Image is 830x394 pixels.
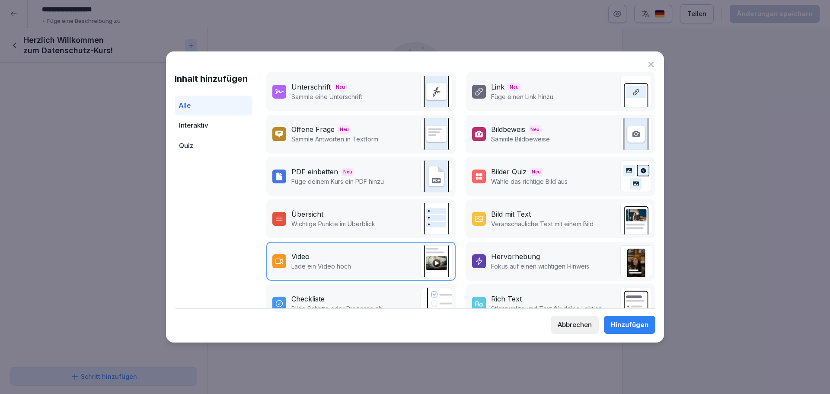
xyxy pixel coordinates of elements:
p: Lade ein Video hoch [291,262,351,271]
div: Hervorhebung [491,251,540,262]
span: Neu [529,125,541,134]
div: Übersicht [291,209,323,219]
div: Hinzufügen [611,320,648,330]
div: Checkliste [291,294,325,304]
div: Bild mit Text [491,209,531,219]
img: checklist.svg [420,288,452,320]
div: Video [291,251,310,262]
p: Bilde Schritte oder Prozesse ab [291,304,383,313]
div: Offene Frage [291,124,335,135]
img: overview.svg [420,203,452,235]
div: PDF einbetten [291,167,338,177]
span: Neu [342,168,354,176]
div: Quiz [175,136,252,156]
button: Hinzufügen [604,316,655,334]
p: Sammle eine Unterschrift [291,92,362,101]
div: Unterschrift [291,82,331,92]
img: signature.svg [420,76,452,108]
p: Fokus auf einen wichtigen Hinweis [491,262,589,271]
div: Link [491,82,504,92]
p: Füge deinem Kurs ein PDF hinzu [291,177,384,186]
div: Bildbeweis [491,124,525,135]
span: Neu [508,83,520,91]
img: image_upload.svg [620,118,652,150]
img: text_response.svg [420,118,452,150]
div: Abbrechen [558,320,592,330]
h1: Inhalt hinzufügen [175,72,252,85]
img: callout.png [620,245,652,277]
div: Rich Text [491,294,522,304]
span: Neu [338,125,351,134]
img: link.svg [620,76,652,108]
div: Interaktiv [175,115,252,136]
p: Wichtige Punkte im Überblick [291,219,375,228]
img: richtext.svg [620,288,652,320]
div: Alle [175,96,252,116]
span: Neu [334,83,347,91]
span: Neu [530,168,543,176]
p: Wähle das richtige Bild aus [491,177,568,186]
img: video.png [420,245,452,277]
p: Stichpunkte und Text für deine Lektion [491,304,602,313]
p: Sammle Bildbeweise [491,135,550,144]
button: Abbrechen [551,316,599,334]
p: Füge einen Link hinzu [491,92,553,101]
img: pdf_embed.svg [420,160,452,192]
p: Sammle Antworten in Textform [291,135,378,144]
div: Bilder Quiz [491,167,527,177]
img: text_image.png [620,203,652,235]
img: image_quiz.svg [620,160,652,192]
p: Veranschauliche Text mit einem Bild [491,219,594,228]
